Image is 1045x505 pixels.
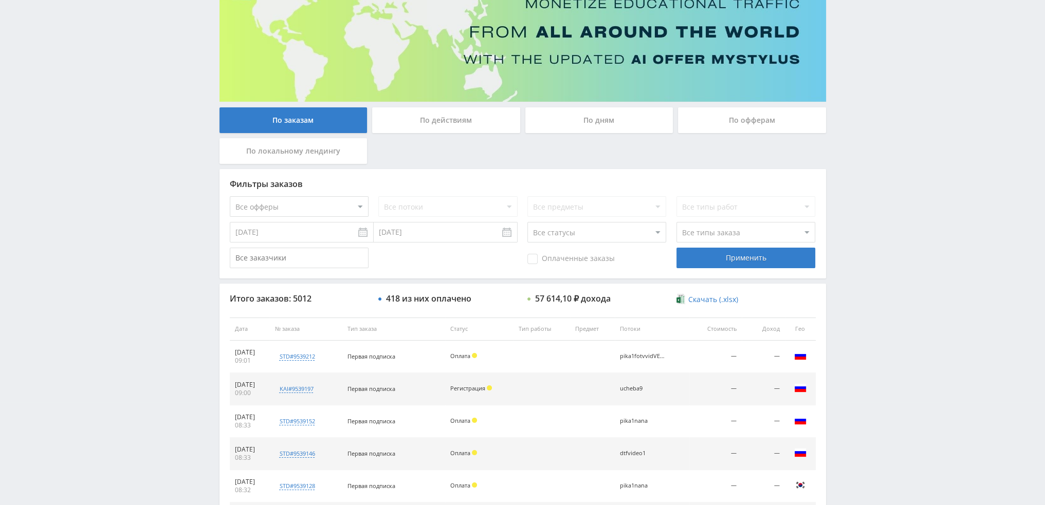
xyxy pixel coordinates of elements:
span: Холд [487,385,492,390]
img: kor.png [794,479,806,491]
span: Холд [472,353,477,358]
div: dtfvideo1 [620,450,666,457]
div: По дням [525,107,673,133]
div: [DATE] [235,348,265,357]
div: std#9539146 [279,450,315,458]
th: Стоимость [689,317,742,341]
div: 418 из них оплачено [386,294,471,303]
span: Первая подписка [347,385,395,392]
div: 08:33 [235,454,265,462]
span: Холд [472,450,477,455]
img: xlsx [676,294,685,304]
div: По офферам [678,107,826,133]
div: 08:33 [235,421,265,429]
div: По действиям [372,107,520,133]
span: Оплата [450,449,470,457]
td: — [689,405,742,438]
span: Регистрация [450,384,485,392]
th: Потоки [615,317,689,341]
span: Холд [472,418,477,423]
div: pika1nana [620,482,666,489]
td: — [742,470,784,502]
span: Первая подписка [347,352,395,360]
th: Дата [230,317,270,341]
div: [DATE] [235,381,265,389]
div: По заказам [219,107,368,133]
div: 09:01 [235,357,265,365]
div: Применить [676,248,815,268]
span: Холд [472,482,477,488]
td: — [742,373,784,405]
td: — [689,438,742,470]
div: Фильтры заказов [230,179,816,189]
div: std#9539128 [279,482,315,490]
th: Доход [742,317,784,341]
th: Тип заказа [342,317,445,341]
div: 09:00 [235,389,265,397]
td: — [742,405,784,438]
td: — [742,438,784,470]
div: ucheba9 [620,385,666,392]
span: Скачать (.xlsx) [688,295,738,304]
span: Первая подписка [347,450,395,457]
div: По локальному лендингу [219,138,368,164]
img: rus.png [794,446,806,459]
span: Оплаченные заказы [527,254,615,264]
div: pika1fotvvidVEO3 [620,353,666,360]
a: Скачать (.xlsx) [676,294,738,305]
input: Все заказчики [230,248,369,268]
td: — [689,470,742,502]
img: rus.png [794,382,806,394]
th: Тип работы [514,317,570,341]
span: Оплата [450,481,470,489]
th: Статус [445,317,514,341]
div: [DATE] [235,478,265,486]
div: pika1nana [620,418,666,424]
div: 57 614,10 ₽ дохода [535,294,611,303]
td: — [689,341,742,373]
div: std#9539152 [279,417,315,425]
div: [DATE] [235,413,265,421]
th: № заказа [269,317,342,341]
span: Первая подписка [347,417,395,425]
img: rus.png [794,349,806,362]
td: — [689,373,742,405]
div: [DATE] [235,445,265,454]
th: Гео [785,317,816,341]
span: Оплата [450,352,470,360]
th: Предмет [570,317,615,341]
div: 08:32 [235,486,265,494]
span: Оплата [450,417,470,424]
img: rus.png [794,414,806,426]
div: Итого заказов: 5012 [230,294,369,303]
span: Первая подписка [347,482,395,490]
td: — [742,341,784,373]
div: kai#9539197 [279,385,313,393]
div: std#9539212 [279,352,315,361]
